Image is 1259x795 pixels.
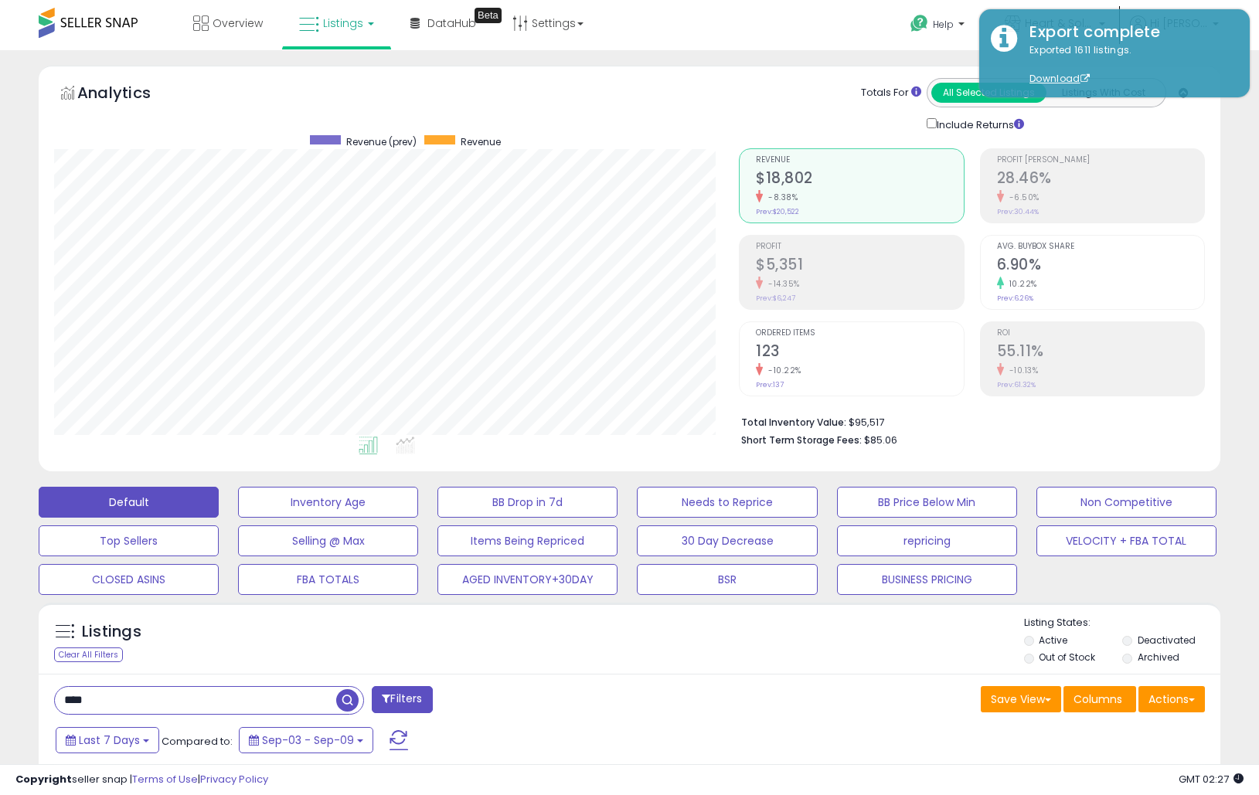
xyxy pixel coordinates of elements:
[741,412,1193,430] li: $95,517
[756,256,963,277] h2: $5,351
[997,169,1204,190] h2: 28.46%
[861,86,921,100] div: Totals For
[763,192,798,203] small: -8.38%
[1074,691,1122,707] span: Columns
[54,647,123,662] div: Clear All Filters
[864,433,897,447] span: $85.06
[1004,278,1037,290] small: 10.22%
[1063,686,1136,712] button: Columns
[1179,772,1244,787] span: 2025-09-18 02:27 GMT
[741,433,862,447] b: Short Term Storage Fees:
[756,329,963,338] span: Ordered Items
[162,734,233,749] span: Compared to:
[437,564,618,595] button: AGED INVENTORY+30DAY
[56,727,159,753] button: Last 7 Days
[837,564,1017,595] button: BUSINESS PRICING
[1029,72,1090,85] a: Download
[931,83,1046,103] button: All Selected Listings
[437,487,618,518] button: BB Drop in 7d
[213,15,263,31] span: Overview
[461,135,501,148] span: Revenue
[1138,651,1179,664] label: Archived
[1018,21,1238,43] div: Export complete
[323,15,363,31] span: Listings
[1004,192,1040,203] small: -6.50%
[837,487,1017,518] button: BB Price Below Min
[238,487,418,518] button: Inventory Age
[997,294,1033,303] small: Prev: 6.26%
[77,82,181,107] h5: Analytics
[200,772,268,787] a: Privacy Policy
[1036,487,1216,518] button: Non Competitive
[915,115,1043,133] div: Include Returns
[933,18,954,31] span: Help
[79,732,140,748] span: Last 7 Days
[997,207,1039,216] small: Prev: 30.44%
[1004,365,1039,376] small: -10.13%
[1036,525,1216,556] button: VELOCITY + FBA TOTAL
[756,342,963,363] h2: 123
[756,243,963,251] span: Profit
[763,278,800,290] small: -14.35%
[997,256,1204,277] h2: 6.90%
[763,365,801,376] small: -10.22%
[756,207,799,216] small: Prev: $20,522
[1018,43,1238,87] div: Exported 1611 listings.
[756,156,963,165] span: Revenue
[1138,686,1205,712] button: Actions
[39,487,219,518] button: Default
[837,525,1017,556] button: repricing
[39,525,219,556] button: Top Sellers
[756,169,963,190] h2: $18,802
[637,525,817,556] button: 30 Day Decrease
[741,416,846,429] b: Total Inventory Value:
[1024,616,1220,630] p: Listing States:
[997,243,1204,251] span: Avg. Buybox Share
[39,564,219,595] button: CLOSED ASINS
[756,380,784,389] small: Prev: 137
[262,732,354,748] span: Sep-03 - Sep-09
[997,380,1036,389] small: Prev: 61.32%
[637,564,817,595] button: BSR
[437,525,618,556] button: Items Being Repriced
[132,772,198,787] a: Terms of Use
[637,487,817,518] button: Needs to Reprice
[997,329,1204,338] span: ROI
[1039,634,1067,647] label: Active
[475,8,502,23] div: Tooltip anchor
[898,2,980,50] a: Help
[997,156,1204,165] span: Profit [PERSON_NAME]
[238,564,418,595] button: FBA TOTALS
[1039,651,1095,664] label: Out of Stock
[997,342,1204,363] h2: 55.11%
[346,135,417,148] span: Revenue (prev)
[82,621,141,643] h5: Listings
[239,727,373,753] button: Sep-03 - Sep-09
[1138,634,1196,647] label: Deactivated
[427,15,476,31] span: DataHub
[238,525,418,556] button: Selling @ Max
[15,773,268,787] div: seller snap | |
[756,294,795,303] small: Prev: $6,247
[910,14,929,33] i: Get Help
[372,686,432,713] button: Filters
[981,686,1061,712] button: Save View
[15,772,72,787] strong: Copyright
